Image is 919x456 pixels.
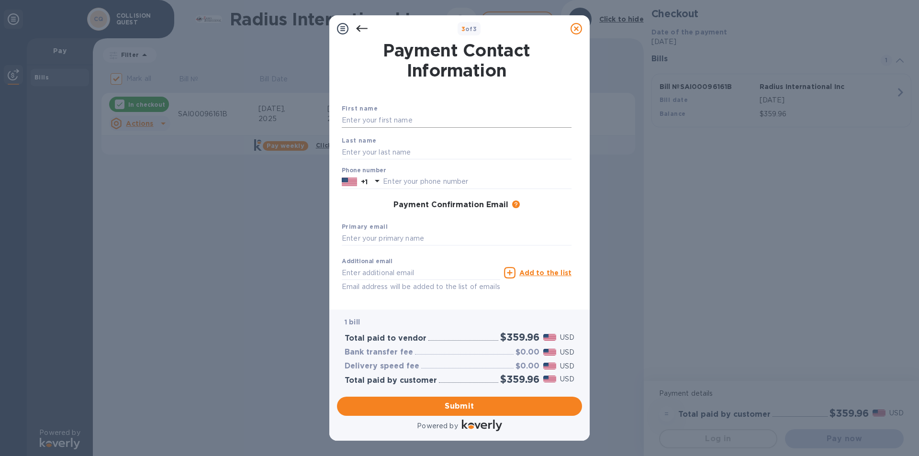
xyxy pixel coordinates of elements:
h2: $359.96 [500,331,539,343]
img: USD [543,334,556,341]
img: US [342,177,357,187]
span: 3 [461,25,465,33]
img: USD [543,363,556,369]
button: Submit [337,397,582,416]
b: Added additional emails [342,301,425,309]
p: USD [560,347,574,357]
p: Powered by [417,421,458,431]
input: Enter additional email [342,266,500,280]
label: Phone number [342,168,386,174]
h3: Bank transfer fee [345,348,413,357]
h2: $359.96 [500,373,539,385]
input: Enter your phone number [383,175,572,189]
h3: Payment Confirmation Email [393,200,508,210]
b: 1 bill [345,318,360,326]
b: First name [342,105,378,112]
b: of 3 [461,25,477,33]
input: Enter your primary name [342,232,572,246]
h3: Delivery speed fee [345,362,419,371]
h3: $0.00 [516,348,539,357]
p: USD [560,361,574,371]
b: Last name [342,137,377,144]
label: Additional email [342,259,392,265]
p: Email address will be added to the list of emails [342,281,500,292]
h3: $0.00 [516,362,539,371]
img: USD [543,349,556,356]
img: USD [543,376,556,382]
h3: Total paid by customer [345,376,437,385]
input: Enter your first name [342,113,572,128]
span: Submit [345,400,574,412]
h3: Total paid to vendor [345,334,426,343]
input: Enter your last name [342,145,572,159]
u: Add to the list [519,269,572,277]
h1: Payment Contact Information [342,40,572,80]
p: USD [560,374,574,384]
p: USD [560,333,574,343]
b: Primary email [342,223,388,230]
p: +1 [361,177,368,187]
img: Logo [462,420,502,431]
